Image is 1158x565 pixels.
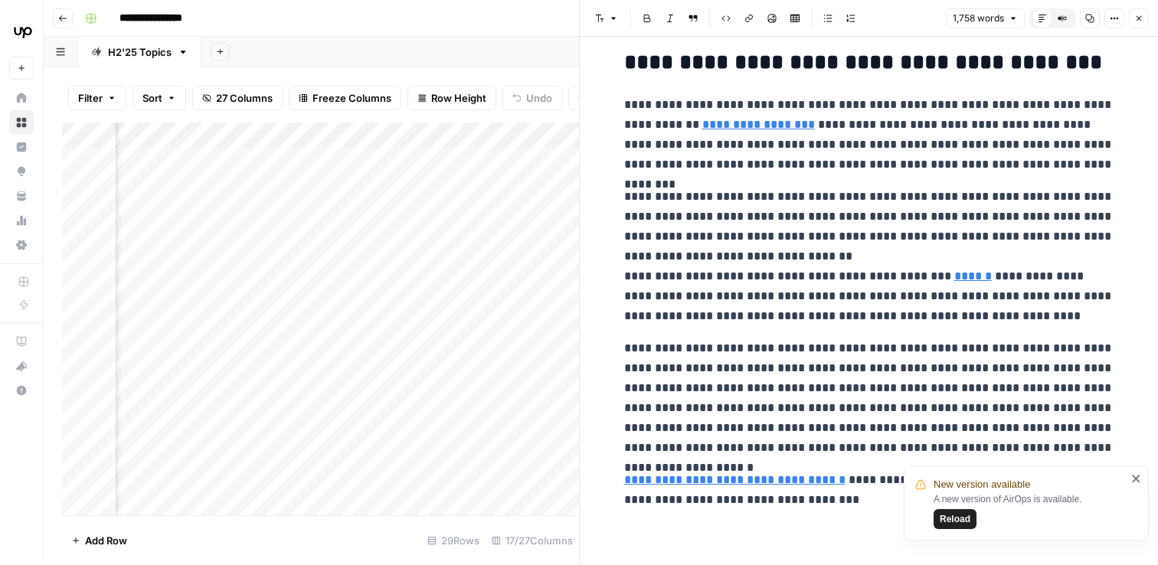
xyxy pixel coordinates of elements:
span: Reload [940,512,970,526]
span: Freeze Columns [312,90,391,106]
span: New version available [934,477,1030,492]
a: Opportunities [9,159,34,184]
div: H2'25 Topics [108,44,172,60]
button: 27 Columns [192,86,283,110]
button: Add Row [62,528,136,553]
a: Settings [9,233,34,257]
span: Add Row [85,533,127,548]
button: 1,758 words [946,8,1025,28]
div: What's new? [10,354,33,377]
div: 29 Rows [421,528,486,553]
button: Filter [68,86,126,110]
button: Reload [934,509,976,529]
span: Filter [78,90,103,106]
div: A new version of AirOps is available. [934,492,1127,529]
button: Row Height [407,86,496,110]
button: Undo [502,86,562,110]
a: Browse [9,110,34,135]
a: Insights [9,135,34,159]
button: Freeze Columns [289,86,401,110]
a: H2'25 Topics [78,37,201,67]
span: Undo [526,90,552,106]
img: Upwork Logo [9,18,37,45]
a: AirOps Academy [9,329,34,354]
span: 27 Columns [216,90,273,106]
a: Usage [9,208,34,233]
button: Help + Support [9,378,34,403]
button: What's new? [9,354,34,378]
button: close [1131,472,1142,485]
a: Home [9,86,34,110]
span: Row Height [431,90,486,106]
span: Sort [142,90,162,106]
div: 17/27 Columns [486,528,579,553]
button: Workspace: Upwork [9,12,34,51]
button: Sort [132,86,186,110]
span: 1,758 words [953,11,1004,25]
a: Your Data [9,184,34,208]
